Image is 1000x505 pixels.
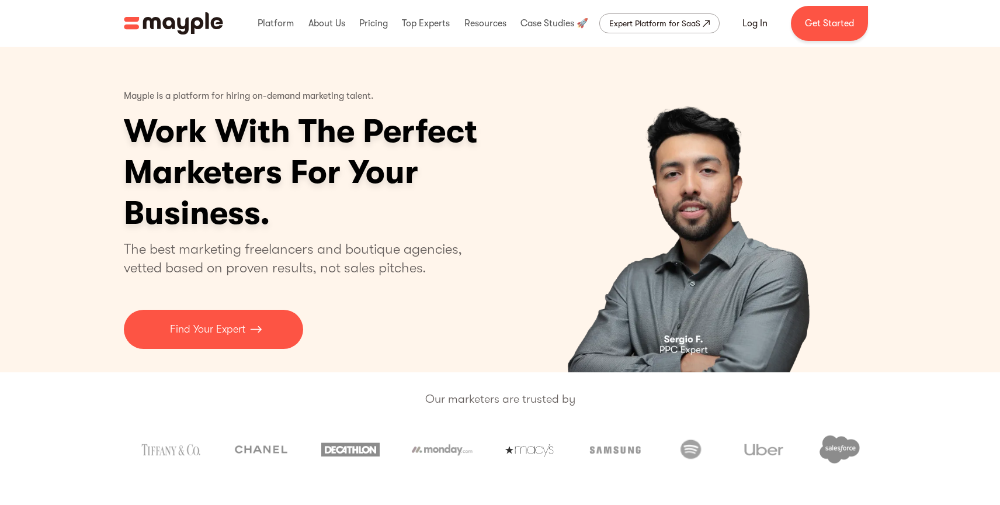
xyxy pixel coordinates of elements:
[356,5,391,42] div: Pricing
[599,13,720,33] a: Expert Platform for SaaS
[305,5,348,42] div: About Us
[124,12,223,34] a: home
[791,6,868,41] a: Get Started
[124,111,568,234] h1: Work With The Perfect Marketers For Your Business.
[728,9,782,37] a: Log In
[124,82,374,111] p: Mayple is a platform for hiring on-demand marketing talent.
[124,310,303,349] a: Find Your Expert
[511,47,876,372] div: carousel
[511,47,876,372] div: 1 of 4
[124,240,476,277] p: The best marketing freelancers and boutique agencies, vetted based on proven results, not sales p...
[399,5,453,42] div: Top Experts
[461,5,509,42] div: Resources
[609,16,700,30] div: Expert Platform for SaaS
[170,321,245,337] p: Find Your Expert
[124,12,223,34] img: Mayple logo
[255,5,297,42] div: Platform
